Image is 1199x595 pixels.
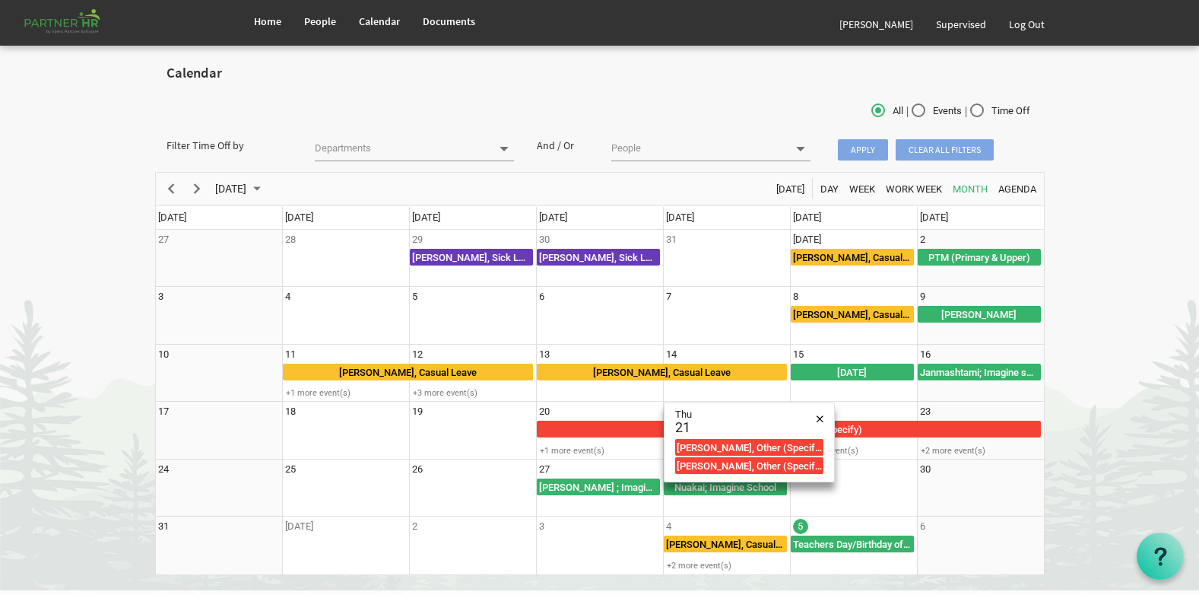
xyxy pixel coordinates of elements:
[791,306,914,323] div: Sarojini Samanta, Casual Leave Begin From Friday, August 8, 2025 at 12:00:00 AM GMT+05:30 Ends At...
[359,14,400,28] span: Calendar
[791,249,914,266] div: Priti Pall, Casual Leave Begin From Friday, August 1, 2025 at 12:00:00 AM GMT+05:30 Ends At Frida...
[848,180,877,199] span: Week
[158,519,169,534] div: Sunday, August 31, 2025
[285,232,296,247] div: Monday, July 28, 2025
[304,14,336,28] span: People
[155,138,303,153] div: Filter Time Off by
[186,179,207,198] button: Next
[920,404,931,419] div: Saturday, August 23, 2025
[158,232,169,247] div: Sunday, July 27, 2025
[883,179,944,198] button: Work Week
[918,250,1040,265] div: PTM (Primary & Upper)
[793,289,798,304] div: Friday, August 8, 2025
[675,409,809,421] div: Thu
[537,421,1041,437] div: Animesh Sarkar, Other (Specify) Begin From Wednesday, August 20, 2025 at 12:00:00 AM GMT+05:30 En...
[846,179,877,198] button: Week
[793,232,821,247] div: Friday, August 1, 2025
[896,139,994,161] span: Clear all filters
[970,104,1030,118] span: Time Off
[537,479,660,495] div: Ganesh Puja Begin From Wednesday, August 27, 2025 at 12:00:00 AM GMT+05:30 Ends At Thursday, Augu...
[539,519,544,534] div: Wednesday, September 3, 2025
[950,179,990,198] button: Month
[817,179,841,198] button: Day
[920,519,925,534] div: Saturday, September 6, 2025
[791,445,916,457] div: +1 more event(s)
[285,519,313,534] div: Monday, September 1, 2025
[539,212,567,223] span: [DATE]
[412,347,423,362] div: Tuesday, August 12, 2025
[920,212,948,223] span: [DATE]
[412,212,440,223] span: [DATE]
[748,100,1045,123] div: | |
[285,289,290,304] div: Monday, August 4, 2025
[283,364,533,380] div: Priyanka Nayak, Casual Leave Begin From Monday, August 11, 2025 at 12:00:00 AM GMT+05:30 Ends At ...
[155,172,1045,575] schedule: of August 2025
[793,347,804,362] div: Friday, August 15, 2025
[791,536,913,552] div: Teachers Day/Birthday of [DEMOGRAPHIC_DATA][PERSON_NAME]
[315,138,490,159] input: Departments
[791,307,913,322] div: [PERSON_NAME], Casual Leave
[539,289,544,304] div: Wednesday, August 6, 2025
[884,180,944,199] span: Work Week
[675,439,823,456] div: Animesh Sarkar, Other (Specify) Begin From Wednesday, August 20, 2025 at 12:00:00 AM GMT+05:30 En...
[920,232,925,247] div: Saturday, August 2, 2025
[539,347,550,362] div: Wednesday, August 13, 2025
[285,347,296,362] div: Monday, August 11, 2025
[675,441,823,454] div: [PERSON_NAME], Other (Specify)
[925,3,998,46] a: Supervised
[158,404,169,419] div: Sunday, August 17, 2025
[538,364,786,380] div: [PERSON_NAME], Casual Leave
[791,364,914,380] div: Independence Day Begin From Friday, August 15, 2025 at 12:00:00 AM GMT+05:30 Ends At Saturday, Au...
[995,179,1039,198] button: Agenda
[791,364,913,380] div: [DATE]
[918,307,1040,322] div: [PERSON_NAME]
[539,404,550,419] div: Wednesday, August 20, 2025
[525,138,600,153] div: And / Or
[918,364,1041,380] div: Janmashtami Begin From Saturday, August 16, 2025 at 12:00:00 AM GMT+05:30 Ends At Sunday, August ...
[828,3,925,46] a: [PERSON_NAME]
[791,536,914,552] div: Teachers Day/Birthday of Prophet Mohammad Begin From Friday, September 5, 2025 at 12:00:00 AM GMT...
[538,479,659,495] div: [PERSON_NAME] ; Imagine School
[410,249,533,266] div: Saunri Hansda, Sick Leave Begin From Tuesday, July 29, 2025 at 12:00:00 AM GMT+05:30 Ends At Tues...
[167,65,1033,81] h2: Calendar
[666,212,694,223] span: [DATE]
[871,104,903,118] span: All
[537,445,662,457] div: +1 more event(s)
[412,232,423,247] div: Tuesday, July 29, 2025
[912,104,962,118] span: Events
[675,459,823,473] div: [PERSON_NAME], Other (Specify)
[920,462,931,477] div: Saturday, August 30, 2025
[793,519,808,534] div: Friday, September 5, 2025
[936,17,986,31] span: Supervised
[184,173,210,205] div: next period
[158,462,169,477] div: Sunday, August 24, 2025
[284,364,532,380] div: [PERSON_NAME], Casual Leave
[951,180,989,199] span: Month
[158,173,184,205] div: previous period
[666,347,677,362] div: Thursday, August 14, 2025
[997,180,1038,199] span: Agenda
[918,306,1041,323] div: Rakshya Bandhan Begin From Saturday, August 9, 2025 at 12:00:00 AM GMT+05:30 Ends At Sunday, Augu...
[285,404,296,419] div: Monday, August 18, 2025
[537,364,787,380] div: Priyanka Nayak, Casual Leave Begin From Wednesday, August 13, 2025 at 12:00:00 AM GMT+05:30 Ends ...
[210,173,270,205] div: August 2025
[423,14,475,28] span: Documents
[665,479,786,495] div: Nuakai; Imagine School
[920,347,931,362] div: Saturday, August 16, 2025
[158,347,169,362] div: Sunday, August 10, 2025
[537,249,660,266] div: Saunri Hansda, Sick Leave Begin From Wednesday, July 30, 2025 at 12:00:00 AM GMT+05:30 Ends At We...
[412,289,417,304] div: Tuesday, August 5, 2025
[160,179,181,198] button: Previous
[666,289,671,304] div: Thursday, August 7, 2025
[285,212,313,223] span: [DATE]
[539,232,550,247] div: Wednesday, July 30, 2025
[412,519,417,534] div: Tuesday, September 2, 2025
[666,519,671,534] div: Thursday, September 4, 2025
[920,289,925,304] div: Saturday, August 9, 2025
[212,179,267,198] button: September 2025
[775,180,806,199] span: [DATE]
[918,445,1043,457] div: +2 more event(s)
[412,462,423,477] div: Tuesday, August 26, 2025
[665,536,786,552] div: [PERSON_NAME], Casual Leave
[666,232,677,247] div: Thursday, July 31, 2025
